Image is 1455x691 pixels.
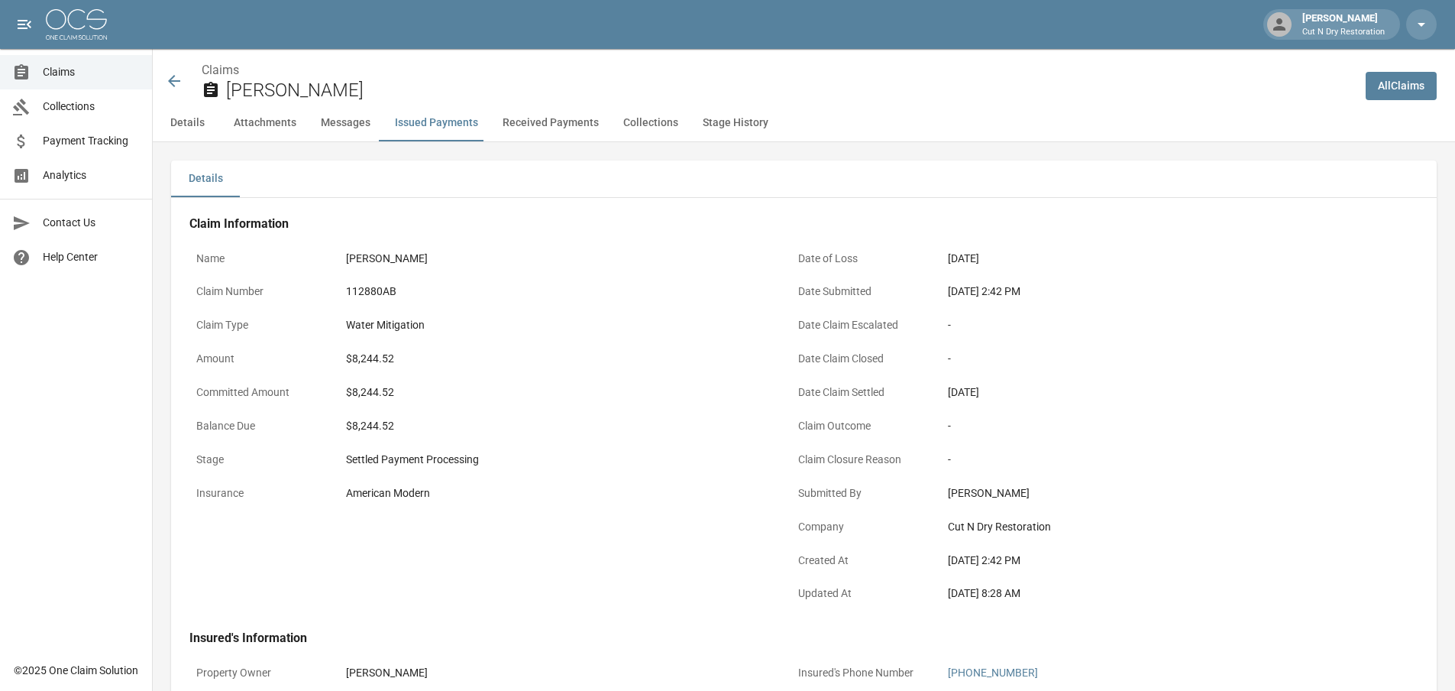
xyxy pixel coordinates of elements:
span: Contact Us [43,215,140,231]
a: [PHONE_NUMBER] [948,667,1038,679]
button: Stage History [690,105,781,141]
p: Date Submitted [791,277,929,307]
div: 112880AB [346,284,766,300]
p: Date Claim Closed [791,344,929,374]
p: Insurance [189,479,327,508]
p: Date Claim Settled [791,378,929,407]
div: [DATE] 2:42 PM [948,284,1368,300]
div: - [948,351,1368,367]
a: AllClaims [1366,72,1437,100]
h4: Claim Information [189,216,1375,232]
nav: breadcrumb [202,61,1353,79]
div: $8,244.52 [346,384,766,401]
p: Balance Due [189,411,327,441]
div: [DATE] 8:28 AM [948,586,1368,602]
button: Details [153,105,221,141]
p: Created At [791,546,929,576]
p: Claim Outcome [791,411,929,441]
span: Help Center [43,249,140,265]
div: American Modern [346,485,766,501]
div: [DATE] 2:42 PM [948,553,1368,569]
div: © 2025 One Claim Solution [14,663,138,678]
a: Claims [202,63,239,77]
div: anchor tabs [153,105,1455,141]
button: Collections [611,105,690,141]
img: ocs-logo-white-transparent.png [46,9,107,40]
p: Insured's Phone Number [791,658,929,688]
p: Claim Type [189,310,327,340]
p: Claim Number [189,277,327,307]
div: [PERSON_NAME] [346,665,766,681]
div: Settled Payment Processing [346,452,766,468]
button: Messages [309,105,383,141]
p: Claim Closure Reason [791,445,929,475]
button: Attachments [221,105,309,141]
span: Collections [43,99,140,115]
button: Details [171,161,240,197]
p: Submitted By [791,479,929,508]
h4: Insured's Information [189,631,1375,646]
p: Date Claim Escalated [791,310,929,340]
span: Analytics [43,167,140,183]
div: [DATE] [948,251,1368,267]
p: Updated At [791,579,929,608]
div: $8,244.52 [346,418,766,434]
p: Cut N Dry Restoration [1302,26,1385,39]
span: Payment Tracking [43,133,140,149]
button: Issued Payments [383,105,490,141]
p: Committed Amount [189,378,327,407]
div: [DATE] [948,384,1368,401]
div: [PERSON_NAME] [1296,11,1391,38]
p: Date of Loss [791,244,929,274]
p: Stage [189,445,327,475]
div: Cut N Dry Restoration [948,519,1368,535]
div: [PERSON_NAME] [948,485,1368,501]
h2: [PERSON_NAME] [226,79,1353,102]
button: open drawer [9,9,40,40]
div: - [948,418,1368,434]
div: Water Mitigation [346,317,766,333]
p: Company [791,512,929,542]
div: details tabs [171,161,1437,197]
p: Property Owner [189,658,327,688]
div: [PERSON_NAME] [346,251,766,267]
button: Received Payments [490,105,611,141]
p: Name [189,244,327,274]
div: - [948,317,1368,333]
span: Claims [43,64,140,80]
p: Amount [189,344,327,374]
div: - [948,452,1368,468]
div: $8,244.52 [346,351,766,367]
